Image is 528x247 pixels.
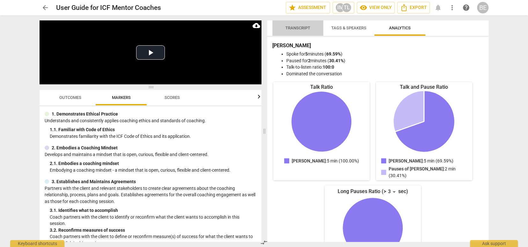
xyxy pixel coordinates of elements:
[342,3,351,12] div: TL
[56,4,161,12] h2: User Guide for ICF Mentor Coaches
[112,95,131,100] span: Markers
[400,4,427,11] span: Export
[325,187,421,197] div: Long Pauses Ratio (> sec)
[389,26,411,30] span: Analytics
[289,4,296,11] span: star
[397,2,430,13] button: Export
[50,126,256,133] div: 1. 1. Familiar with Code of Ethics
[286,2,330,13] button: Assessment
[286,51,482,57] li: Spoke for minutes ( )
[333,2,354,13] button: IMTL
[335,3,345,12] div: IM
[360,4,392,11] span: View only
[253,22,260,29] span: cloud_download
[331,26,366,30] span: Tags & Speakers
[470,240,518,247] div: Ask support
[292,158,359,164] p: : 5 min (100.00%)
[286,57,482,64] li: Paused for minutes ( )
[286,64,482,71] li: Talk-to-listen ratio:
[305,51,308,56] b: 5
[59,95,81,100] span: Outcomes
[260,239,268,246] span: compare_arrows
[462,4,470,11] span: help
[389,166,467,179] p: : 2 min (30.41%)
[292,158,326,163] span: [PERSON_NAME]
[326,51,341,56] b: 69.59%
[477,2,488,13] button: BE
[285,26,310,30] span: Transcript
[45,185,256,205] p: Partners with the client and relevant stakeholders to create clear agreements about the coaching ...
[323,64,334,70] b: 100:0
[289,4,327,11] span: Assessment
[308,58,311,63] b: 2
[360,4,367,11] span: visibility
[50,207,256,214] div: 3. 1. Identifies what to accomplish
[41,4,49,11] span: arrow_back
[50,160,256,167] div: 2. 1. Embodies a coaching mindset
[45,117,256,124] p: Understands and consistently applies coaching ethics and standards of coaching.
[165,95,180,100] span: Scores
[329,58,344,63] b: 30.41%
[286,71,482,77] li: Dominated the conversation
[52,111,118,117] p: 1. Demonstrates Ethical Practice
[50,133,256,140] p: Demonstrates familiarity with the ICF Code of Ethics and its application.
[389,166,444,171] span: Pauses of [PERSON_NAME]
[50,167,256,174] p: Embodying a coaching mindset - a mindset that is open, curious, flexible and client-centered.
[50,227,256,234] div: 3. 2. Reconfirms measures of success
[50,233,256,246] p: Coach partners with the client to define or reconfirm measure(s) of success for what the client w...
[52,178,136,185] p: 3. Establishes and Maintains Agreements
[460,2,472,13] a: Help
[10,240,64,247] div: Keyboard shortcuts
[389,158,453,164] p: : 5 min (69.59%)
[52,145,118,151] p: 2. Embodies a Coaching Mindset
[273,83,370,91] div: Talk Ratio
[386,187,398,197] div: 3
[272,42,311,49] b: [PERSON_NAME]
[357,2,395,13] button: View only
[50,214,256,227] p: Coach partners with the client to identify or reconfirm what the client wants to accomplish in th...
[389,158,423,163] span: [PERSON_NAME]
[448,4,456,11] span: more_vert
[376,83,472,91] div: Talk and Pause Ratio
[45,151,256,158] p: Develops and maintains a mindset that is open, curious, flexible and client-centered.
